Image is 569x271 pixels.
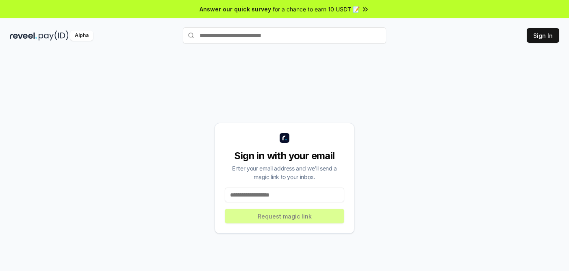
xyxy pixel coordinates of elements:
div: Sign in with your email [225,149,344,162]
div: Alpha [70,31,93,41]
button: Sign In [527,28,559,43]
div: Enter your email address and we’ll send a magic link to your inbox. [225,164,344,181]
img: reveel_dark [10,31,37,41]
img: logo_small [280,133,289,143]
span: for a chance to earn 10 USDT 📝 [273,5,360,13]
span: Answer our quick survey [200,5,271,13]
img: pay_id [39,31,69,41]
